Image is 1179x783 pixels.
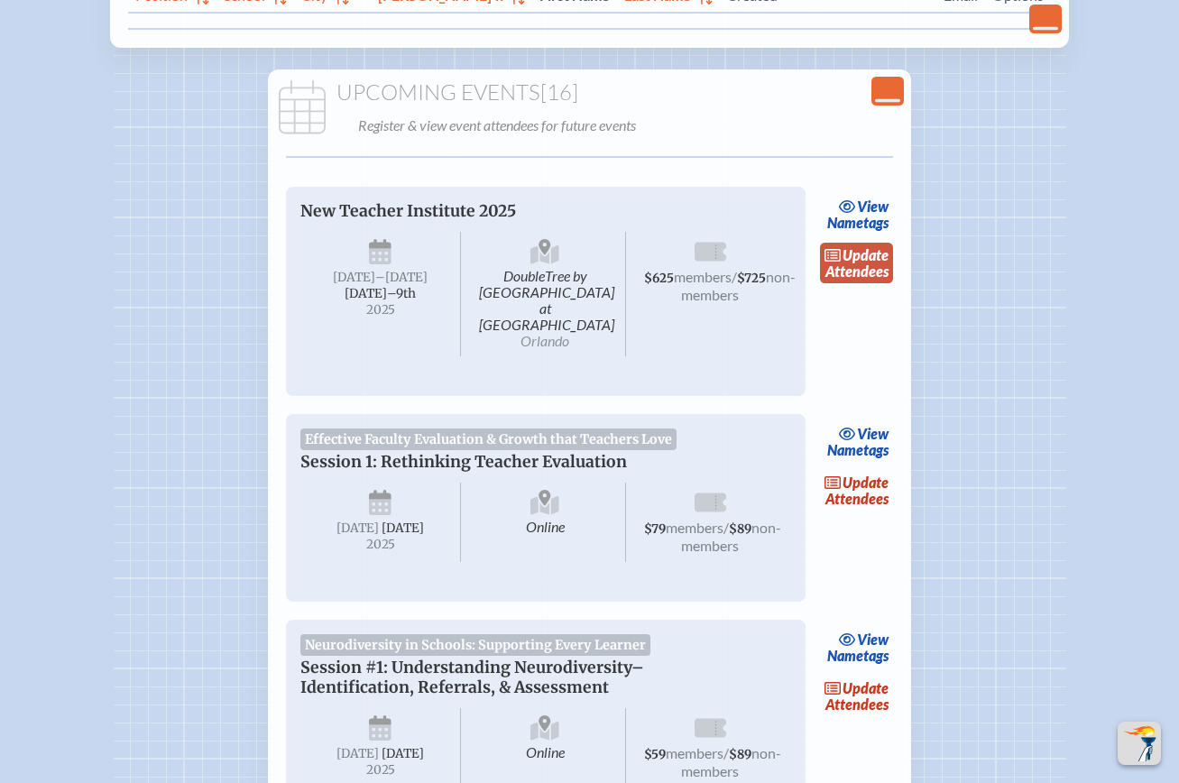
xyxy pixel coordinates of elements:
span: non-members [681,519,781,554]
span: / [723,519,729,536]
span: update [843,474,889,491]
a: viewNametags [823,421,894,463]
img: To the top [1121,725,1157,761]
a: viewNametags [823,627,894,668]
span: members [666,519,723,536]
span: 2025 [315,538,447,551]
span: $625 [644,271,674,286]
span: $59 [644,747,666,762]
span: non-members [681,268,796,303]
a: updateAttendees [820,676,894,717]
a: viewNametags [823,194,894,235]
span: DoubleTree by [GEOGRAPHIC_DATA] at [GEOGRAPHIC_DATA] [465,232,626,356]
span: members [674,268,732,285]
p: Register & view event attendees for future events [358,113,901,138]
span: / [723,744,729,761]
span: [16] [540,78,578,106]
span: New Teacher Institute 2025 [300,201,516,221]
span: $89 [729,521,751,537]
a: updateAttendees [820,470,894,511]
span: $79 [644,521,666,537]
span: update [843,246,889,263]
span: non-members [681,744,781,779]
span: [DATE] [382,520,424,536]
span: Session #1: Understanding Neurodiversity–Identification, Referrals, & Assessment [300,658,644,697]
span: [DATE] [336,746,379,761]
span: Effective Faculty Evaluation & Growth that Teachers Love [300,428,677,450]
span: Neurodiversity in Schools: Supporting Every Learner [300,634,651,656]
span: –[DATE] [375,270,428,285]
span: / [732,268,737,285]
span: 2025 [315,303,447,317]
span: view [857,631,889,648]
span: 2025 [315,763,447,777]
span: $725 [737,271,766,286]
h1: Upcoming Events [275,80,905,106]
span: [DATE] [382,746,424,761]
span: Session 1: Rethinking Teacher Evaluation [300,452,627,472]
span: [DATE]–⁠9th [345,286,416,301]
span: view [857,198,889,215]
a: updateAttendees [820,243,894,284]
span: Orlando [520,332,569,349]
span: members [666,744,723,761]
span: Online [465,483,626,562]
span: view [857,425,889,442]
span: update [843,679,889,696]
span: $89 [729,747,751,762]
span: [DATE] [336,520,379,536]
button: Scroll Top [1118,722,1161,765]
span: [DATE] [333,270,375,285]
